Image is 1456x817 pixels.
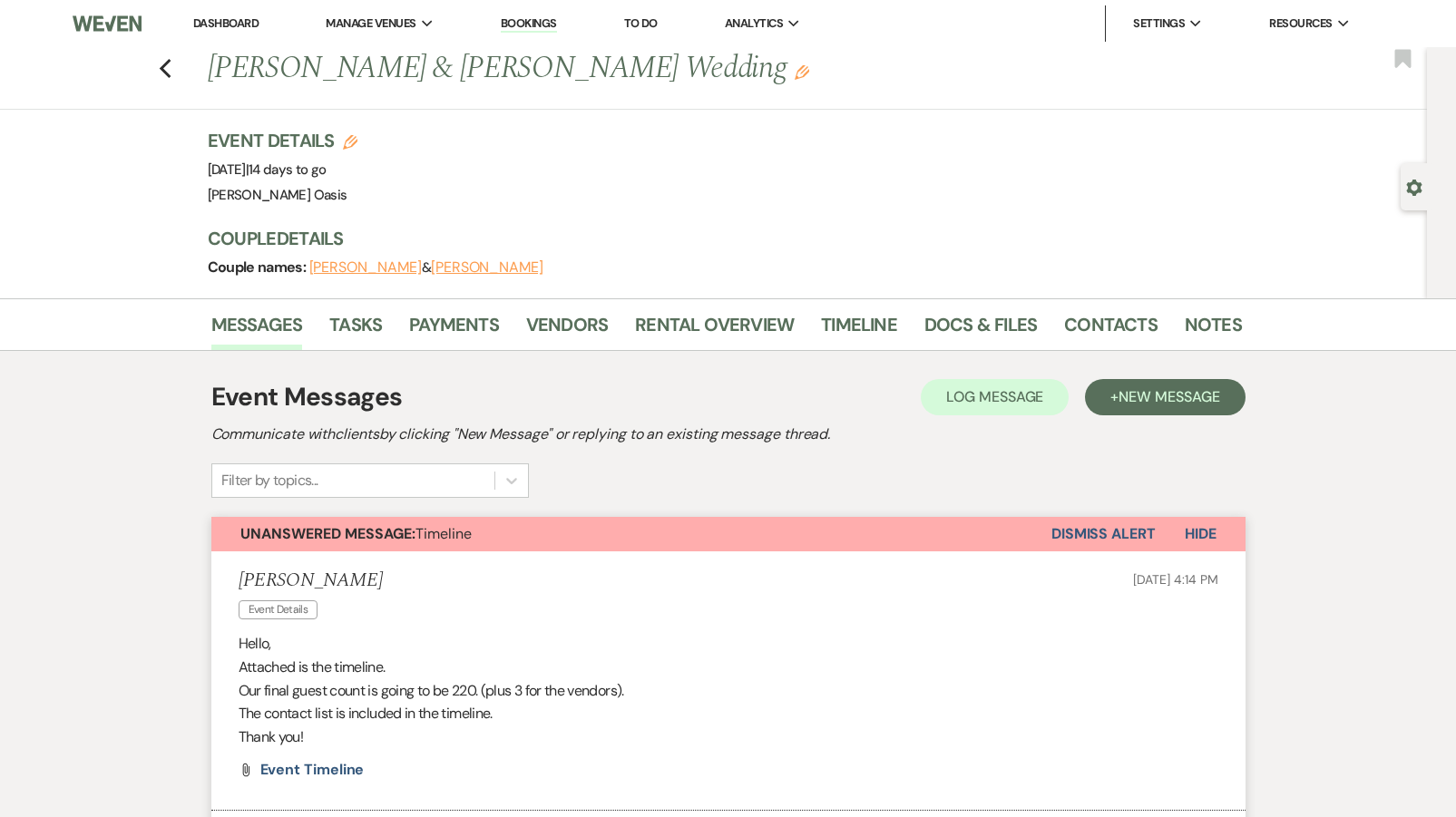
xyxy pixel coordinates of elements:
span: Hide [1185,524,1217,543]
a: Contacts [1064,310,1158,350]
a: Dashboard [193,15,259,31]
p: The contact list is included in the timeline. [239,702,1218,725]
h3: Couple Details [208,226,1224,251]
button: Edit [795,63,809,80]
span: Event Details [239,600,318,619]
button: [PERSON_NAME] [309,260,422,275]
a: Bookings [501,15,557,33]
a: Notes [1185,310,1242,350]
a: Payments [409,310,499,350]
button: Unanswered Message:Timeline [211,517,1051,551]
h1: Event Messages [211,378,403,416]
a: Tasks [329,310,382,350]
span: Analytics [725,15,783,33]
button: Hide [1156,517,1246,551]
span: [DATE] [208,160,327,179]
h2: Communicate with clients by clicking "New Message" or replying to an existing message thread. [211,423,1246,445]
span: Settings [1133,15,1185,33]
p: Our final guest count is going to be 220. (plus 3 for the vendors). [239,679,1218,703]
span: Log Message [946,387,1043,406]
a: Vendors [526,310,608,350]
p: Thank you! [239,725,1218,749]
button: Dismiss Alert [1051,517,1156,551]
span: Resources [1269,15,1332,33]
span: & [309,258,543,277]
button: Open lead details [1406,178,1422,195]
span: Timeline [240,524,472,543]
span: New Message [1119,387,1219,406]
a: Timeline [821,310,897,350]
span: | [246,160,327,179]
p: Hello, [239,632,1218,656]
span: Couple names: [208,258,309,277]
a: To Do [624,15,658,31]
span: Manage Venues [326,15,415,33]
button: +New Message [1085,379,1245,415]
span: [DATE] 4:14 PM [1133,571,1217,588]
strong: Unanswered Message: [240,524,415,543]
h5: [PERSON_NAME] [239,569,383,592]
button: [PERSON_NAME] [431,260,543,275]
span: [PERSON_NAME] Oasis [208,186,347,204]
span: 14 days to go [249,160,327,179]
span: Event Timeline [260,760,365,779]
img: Weven Logo [73,5,142,43]
p: Attached is the timeline. [239,656,1218,679]
a: Rental Overview [635,310,794,350]
h3: Event Details [208,128,358,153]
button: Log Message [921,379,1069,415]
h1: [PERSON_NAME] & [PERSON_NAME] Wedding [208,47,1021,91]
a: Event Timeline [260,763,365,777]
a: Docs & Files [924,310,1037,350]
a: Messages [211,310,303,350]
div: Filter by topics... [221,470,318,491]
